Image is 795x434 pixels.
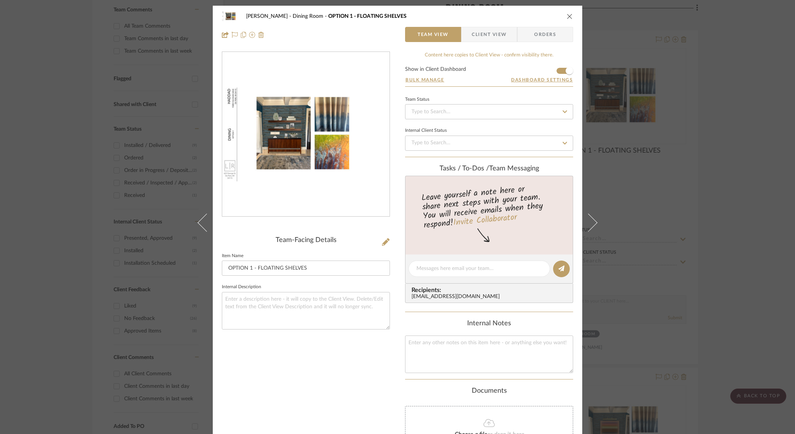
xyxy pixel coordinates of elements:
span: Dining Room [293,14,328,19]
span: Tasks / To-Dos / [440,165,489,172]
input: Type to Search… [405,136,573,151]
span: Recipients: [412,287,570,293]
div: Documents [405,387,573,395]
div: [EMAIL_ADDRESS][DOMAIN_NAME] [412,294,570,300]
input: Type to Search… [405,104,573,119]
span: Orders [526,27,564,42]
div: Internal Client Status [405,129,447,133]
div: 0 [222,87,390,182]
span: Team View [418,27,449,42]
label: Internal Description [222,285,261,289]
img: 6d7adecb-7ffe-484b-ba3f-50080ee653f5_436x436.jpg [222,87,390,182]
button: close [566,13,573,20]
a: Invite Collaborator [453,211,518,230]
span: [PERSON_NAME] [246,14,293,19]
input: Enter Item Name [222,261,390,276]
label: Item Name [222,254,243,258]
button: Dashboard Settings [511,76,573,83]
img: 6d7adecb-7ffe-484b-ba3f-50080ee653f5_48x40.jpg [222,9,240,24]
div: Leave yourself a note here or share next steps with your team. You will receive emails when they ... [404,181,574,232]
div: Internal Notes [405,320,573,328]
div: Team Status [405,98,429,101]
div: team Messaging [405,165,573,173]
span: OPTION 1 - FLOATING SHELVES [328,14,407,19]
div: Content here copies to Client View - confirm visibility there. [405,52,573,59]
span: Client View [472,27,507,42]
img: Remove from project [258,32,264,38]
button: Bulk Manage [405,76,445,83]
div: Team-Facing Details [222,236,390,245]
